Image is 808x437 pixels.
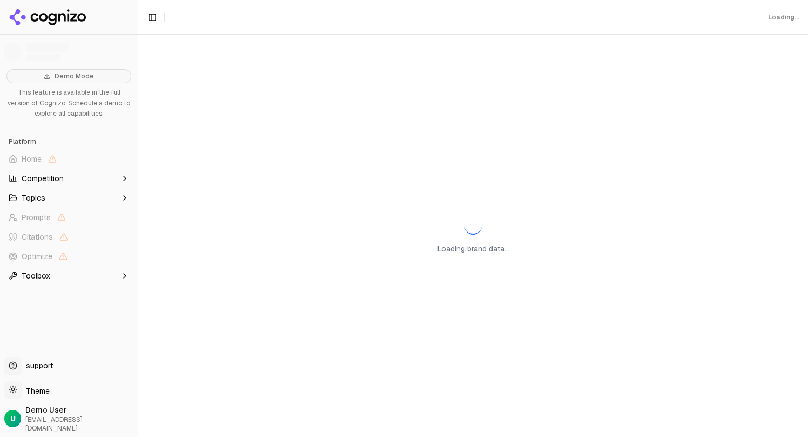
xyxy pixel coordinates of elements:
span: Theme [22,386,50,396]
span: Toolbox [22,270,50,281]
span: support [22,360,53,371]
span: Demo User [25,405,133,415]
span: Topics [22,193,45,203]
span: U [10,413,16,424]
span: Citations [22,231,53,242]
p: Loading brand data... [437,243,509,254]
button: Topics [4,189,133,207]
span: Competition [22,173,64,184]
button: Toolbox [4,267,133,284]
button: Competition [4,170,133,187]
span: Home [22,154,42,164]
span: Optimize [22,251,52,262]
span: Demo Mode [55,72,94,81]
div: Loading... [768,13,799,22]
div: Platform [4,133,133,150]
p: This feature is available in the full version of Cognizo. Schedule a demo to explore all capabili... [6,88,131,120]
span: [EMAIL_ADDRESS][DOMAIN_NAME] [25,415,133,433]
span: Prompts [22,212,51,223]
